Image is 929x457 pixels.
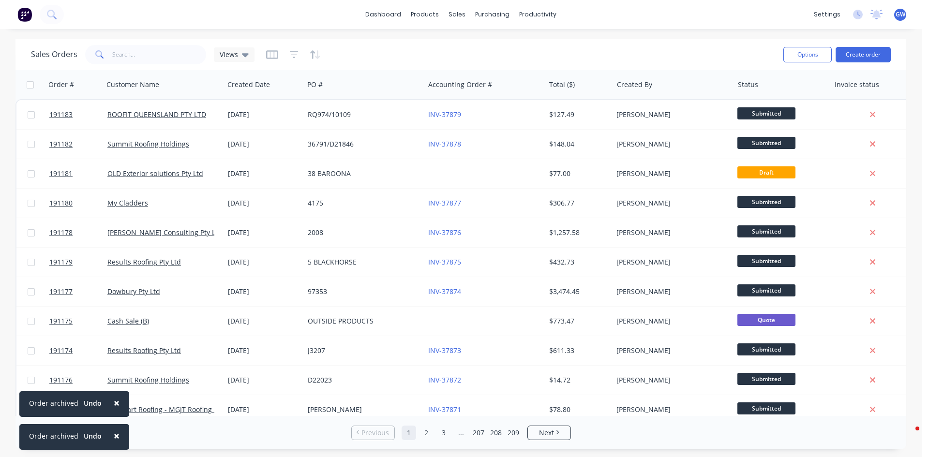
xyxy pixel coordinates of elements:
div: [PERSON_NAME] [616,257,724,267]
span: 191175 [49,316,73,326]
a: Results Roofing Pty Ltd [107,257,181,266]
span: Previous [361,428,389,438]
div: [PERSON_NAME] [616,346,724,355]
a: 191176 [49,366,107,395]
div: Total ($) [549,80,575,89]
span: Submitted [737,284,795,296]
a: 191182 [49,130,107,159]
div: Created Date [227,80,270,89]
div: Customer Name [106,80,159,89]
div: Invoice status [835,80,879,89]
span: × [114,396,120,410]
span: Quote [737,314,795,326]
span: Submitted [737,255,795,267]
a: INV-37876 [428,228,461,237]
span: Submitted [737,402,795,414]
div: [PERSON_NAME] [616,110,724,119]
a: Page 3 [436,426,451,440]
div: [DATE] [228,316,300,326]
div: Order # [48,80,74,89]
div: [PERSON_NAME] [616,169,724,178]
span: 191177 [49,287,73,296]
div: [DATE] [228,375,300,385]
span: 191183 [49,110,73,119]
div: Created By [617,80,652,89]
span: Draft [737,166,795,178]
a: [PERSON_NAME] Consulting Pty Ltd [107,228,222,237]
a: Summit Roofing Holdings [107,375,189,384]
div: J3207 [308,346,415,355]
a: 191180 [49,189,107,218]
a: 191177 [49,277,107,306]
span: Submitted [737,107,795,119]
a: INV-37873 [428,346,461,355]
a: INV-37871 [428,405,461,414]
span: Next [539,428,554,438]
a: INV-37879 [428,110,461,119]
div: [DATE] [228,346,300,355]
a: 191178 [49,218,107,247]
div: [PERSON_NAME] [308,405,415,414]
a: INV-37875 [428,257,461,266]
div: settings [809,7,845,22]
a: QLD Exterior solutions Pty Ltd [107,169,203,178]
button: Create order [836,47,891,62]
div: [PERSON_NAME] [616,228,724,237]
div: [DATE] [228,405,300,414]
button: Close [104,424,129,447]
button: Options [783,47,832,62]
button: Undo [78,429,107,443]
div: Order archived [29,431,78,441]
a: Aberhart Roofing - MGJT Roofing Pty Ltd [107,405,236,414]
a: Page 207 [471,426,486,440]
div: $773.47 [549,316,606,326]
div: Accounting Order # [428,80,492,89]
div: [DATE] [228,198,300,208]
span: 191182 [49,139,73,149]
span: Submitted [737,373,795,385]
div: 38 BAROONA [308,169,415,178]
div: Order archived [29,398,78,408]
div: PO # [307,80,323,89]
div: [DATE] [228,287,300,296]
a: INV-37878 [428,139,461,148]
a: ROOFIT QUEENSLAND PTY LTD [107,110,206,119]
span: Submitted [737,225,795,237]
div: $77.00 [549,169,606,178]
div: 4175 [308,198,415,208]
div: productivity [514,7,561,22]
a: My Cladders [107,198,148,207]
a: Results Roofing Pty Ltd [107,346,181,355]
div: $127.49 [549,110,606,119]
span: × [114,429,120,442]
div: [PERSON_NAME] [616,198,724,208]
iframe: Intercom live chat [896,424,919,447]
span: 191179 [49,257,73,267]
div: products [406,7,444,22]
a: Next page [528,428,570,438]
span: Views [220,49,238,59]
div: RQ974/10109 [308,110,415,119]
a: Previous page [352,428,394,438]
div: 2008 [308,228,415,237]
a: INV-37877 [428,198,461,207]
a: 191179 [49,248,107,277]
div: purchasing [470,7,514,22]
div: $78.80 [549,405,606,414]
div: $14.72 [549,375,606,385]
button: Close [104,391,129,414]
a: Page 208 [489,426,503,440]
div: Status [738,80,758,89]
div: $148.04 [549,139,606,149]
div: [PERSON_NAME] [616,287,724,296]
span: Submitted [737,196,795,208]
span: 191181 [49,169,73,178]
div: $1,257.58 [549,228,606,237]
div: 5 BLACKHORSE [308,257,415,267]
a: INV-37874 [428,287,461,296]
div: $3,474.45 [549,287,606,296]
span: 191176 [49,375,73,385]
div: [PERSON_NAME] [616,139,724,149]
div: $611.33 [549,346,606,355]
img: Factory [17,7,32,22]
